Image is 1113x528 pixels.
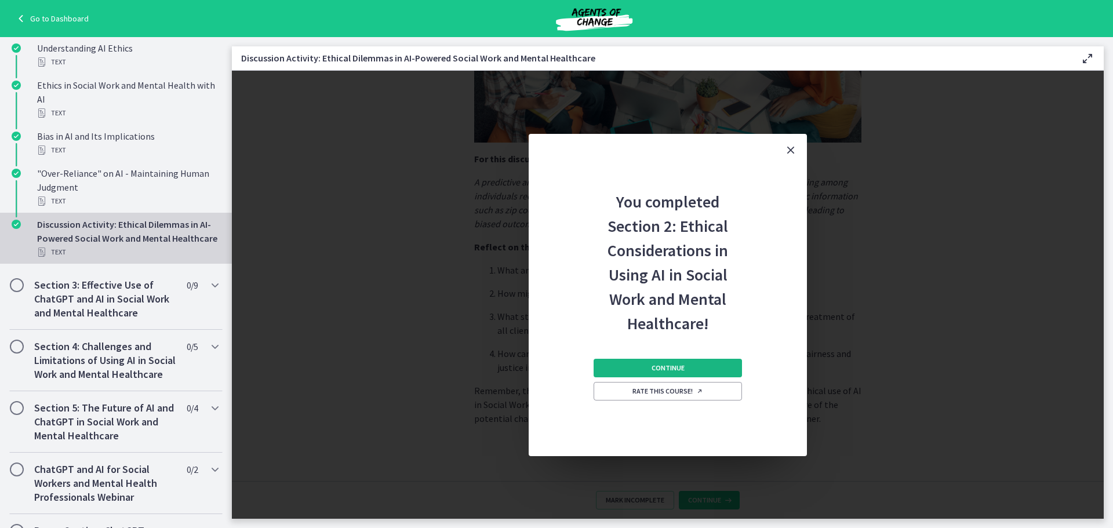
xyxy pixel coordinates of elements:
i: Completed [12,169,21,178]
div: Discussion Activity: Ethical Dilemmas in AI-Powered Social Work and Mental Healthcare [37,217,218,259]
div: Text [37,245,218,259]
span: 0 / 2 [187,463,198,476]
a: Rate this course! Opens in a new window [594,382,742,400]
h2: Section 5: The Future of AI and ChatGPT in Social Work and Mental Healthcare [34,401,176,443]
span: Continue [652,363,685,373]
span: 0 / 9 [187,278,198,292]
h2: ChatGPT and AI for Social Workers and Mental Health Professionals Webinar [34,463,176,504]
h2: Section 4: Challenges and Limitations of Using AI in Social Work and Mental Healthcare [34,340,176,381]
div: Ethics in Social Work and Mental Health with AI [37,78,218,120]
img: Agents of Change Social Work Test Prep [525,5,664,32]
button: Close [774,134,807,166]
span: 0 / 4 [187,401,198,415]
h2: Section 3: Effective Use of ChatGPT and AI in Social Work and Mental Healthcare [34,278,176,320]
i: Opens in a new window [696,388,703,395]
div: Text [37,106,218,120]
a: Go to Dashboard [14,12,89,26]
i: Completed [12,43,21,53]
i: Completed [12,220,21,229]
button: Continue [594,359,742,377]
div: Text [37,143,218,157]
i: Completed [12,132,21,141]
span: 0 / 5 [187,340,198,354]
i: Completed [12,81,21,90]
div: Text [37,194,218,208]
span: Rate this course! [632,387,703,396]
div: Bias in AI and Its Implications [37,129,218,157]
div: Understanding AI Ethics [37,41,218,69]
h2: You completed Section 2: Ethical Considerations in Using AI in Social Work and Mental Healthcare! [591,166,744,336]
div: Text [37,55,218,69]
div: "Over-Reliance" on AI - Maintaining Human Judgment [37,166,218,208]
h3: Discussion Activity: Ethical Dilemmas in AI-Powered Social Work and Mental Healthcare [241,51,1062,65]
